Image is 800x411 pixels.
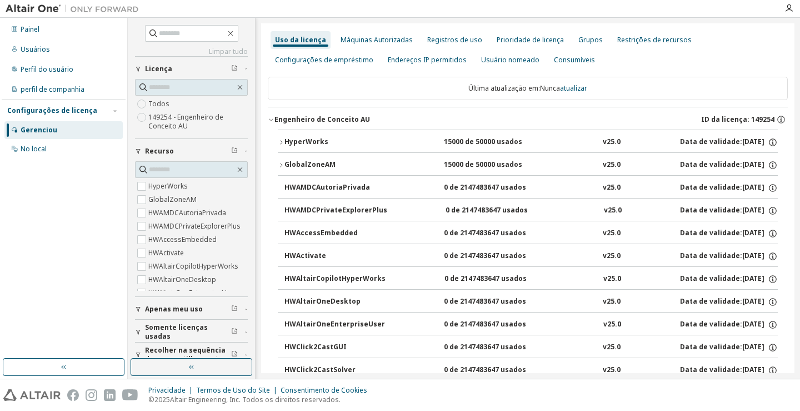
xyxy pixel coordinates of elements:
[444,274,527,283] font: 0 de 2147483647 usados
[742,137,764,146] font: [DATE]
[7,106,97,115] font: Configurações de licença
[148,261,238,271] font: HWAltairCopilotHyperWorks
[444,160,522,169] font: 15000 de 50000 usados
[145,64,172,73] font: Licença
[135,57,248,81] button: Licença
[278,130,778,155] button: HyperWorks15000 de 50000 usadosv25.0Data de validade:[DATE]
[444,342,526,351] font: 0 de 2147483647 usados
[284,221,778,246] button: HWAccessEmbedded0 de 2147483647 usadosv25.0Data de validade:[DATE]
[284,335,778,360] button: HWClick2CastGUI0 de 2147483647 usadosv25.0Data de validade:[DATE]
[603,251,621,260] font: v25.0
[284,267,778,291] button: HWAltairCopilotHyperWorks0 de 2147483647 usadosv25.0Data de validade:[DATE]
[742,319,764,329] font: [DATE]
[468,83,540,93] font: Última atualização em:
[680,274,742,283] font: Data de validade:
[284,244,778,269] button: HWActivate0 de 2147483647 usadosv25.0Data de validade:[DATE]
[284,342,347,351] font: HWClick2CastGUI
[742,182,764,192] font: [DATE]
[231,350,238,359] span: Limpar filtro
[603,342,621,351] font: v25.0
[145,323,208,341] font: Somente licenças usadas
[21,24,39,34] font: Painel
[145,345,226,364] font: Recolher na sequência de compartilhamento
[6,3,144,14] img: Altair Um
[148,248,184,258] font: HWActivate
[284,160,336,169] font: GlobalZoneAM
[680,137,742,146] font: Data de validade:
[3,389,61,401] img: altair_logo.svg
[284,313,778,337] button: HWAltairOneEnterpriseUser0 de 2147483647 usadosv25.0Data de validade:[DATE]
[603,228,621,237] font: v25.0
[578,35,603,44] font: Grupos
[284,365,356,374] font: HWClick2CastSolver
[742,296,764,306] font: [DATE]
[742,228,764,237] font: [DATE]
[603,182,621,192] font: v25.0
[148,195,197,204] font: GlobalZoneAM
[148,221,241,231] font: HWAMDCPrivateExplorerPlus
[209,47,248,56] font: Limpar tudo
[154,395,170,404] font: 2025
[231,328,238,336] span: Limpar filtro
[742,160,764,169] font: [DATE]
[554,55,595,65] font: Consumíveis
[284,274,386,283] font: HWAltairCopilotHyperWorks
[444,319,526,329] font: 0 de 2147483647 usados
[148,288,237,298] font: HWAltairOneEnterpriseUser
[170,395,341,404] font: Altair Engineering, Inc. Todos os direitos reservados.
[560,83,587,93] font: atualizar
[148,235,217,244] font: HWAccessEmbedded
[444,365,526,374] font: 0 de 2147483647 usados
[284,251,326,260] font: HWActivate
[680,228,742,237] font: Data de validade:
[540,83,560,93] font: Nunca
[278,153,778,177] button: GlobalZoneAM15000 de 50000 usadosv25.0Data de validade:[DATE]
[680,296,742,306] font: Data de validade:
[21,144,47,153] font: No local
[145,304,203,314] font: Apenas meu uso
[603,319,621,329] font: v25.0
[21,85,84,94] font: perfil de companhia
[148,395,154,404] font: ©
[21,125,57,135] font: Gerenciou
[148,208,226,217] font: HWAMDCAutoriaPrivada
[603,160,621,169] font: v25.0
[21,44,50,54] font: Usuários
[680,160,742,169] font: Data de validade:
[135,320,248,344] button: Somente licenças usadas
[742,205,764,215] font: [DATE]
[274,115,370,124] font: Engenheiro de Conceito AU
[603,274,621,283] font: v25.0
[444,137,522,146] font: 15000 de 50000 usados
[680,251,742,260] font: Data de validade:
[742,365,764,374] font: [DATE]
[284,319,385,329] font: HWAltairOneEnterpriseUser
[427,35,482,44] font: Registros de uso
[148,385,186,395] font: Privacidade
[680,365,742,374] font: Data de validade:
[497,35,564,44] font: Prioridade de licença
[444,251,526,260] font: 0 de 2147483647 usados
[148,181,188,191] font: HyperWorks
[284,228,358,237] font: HWAccessEmbedded
[388,55,467,65] font: Endereços IP permitidos
[284,182,370,192] font: HWAMDCAutoriaPrivada
[148,275,216,284] font: HWAltairOneDesktop
[231,147,238,156] span: Limpar filtro
[281,385,367,395] font: Consentimento de Cookies
[680,205,742,215] font: Data de validade:
[617,35,692,44] font: Restrições de recursos
[135,297,248,321] button: Apenas meu uso
[145,146,174,156] font: Recurso
[603,137,621,146] font: v25.0
[196,385,270,395] font: Termos de Uso do Site
[122,389,138,401] img: youtube.svg
[148,112,223,131] font: 149254 - Engenheiro de Conceito AU
[148,99,169,108] font: Todos
[284,205,387,215] font: HWAMDCPrivateExplorerPlus
[284,199,778,223] button: HWAMDCPrivateExplorerPlus0 de 2147483647 usadosv25.0Data de validade:[DATE]
[680,182,742,192] font: Data de validade:
[104,389,116,401] img: linkedin.svg
[603,296,621,306] font: v25.0
[135,343,248,367] button: Recolher na sequência de compartilhamento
